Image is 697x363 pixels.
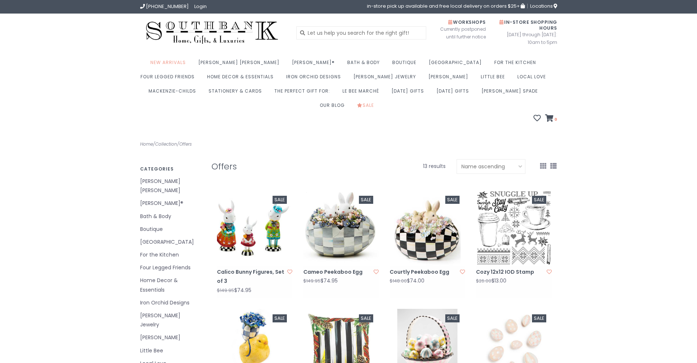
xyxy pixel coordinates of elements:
[476,278,491,284] span: $26.00
[532,314,546,322] div: Sale
[149,86,200,100] a: MacKenzie-Childs
[140,311,201,329] a: [PERSON_NAME] Jewelry
[530,3,557,10] span: Locations
[423,162,446,170] span: 13 results
[273,196,287,204] div: Sale
[374,268,379,276] a: Add to wishlist
[211,162,365,171] h1: Offers
[140,72,198,86] a: Four Legged Friends
[545,115,557,123] a: 0
[476,278,506,284] div: $13.00
[476,267,544,277] a: Cozy 12x12 IOD Stamp
[497,31,557,46] span: [DATE] through [DATE]: 10am to 5pm
[140,19,284,46] img: Southbank Gift Company -- Home, Gifts, and Luxuries
[217,190,292,266] a: Sale
[140,333,201,342] a: [PERSON_NAME]
[140,250,201,259] a: For the Kitchen
[431,25,486,41] span: Currently postponed until further notice
[517,72,550,86] a: Local Love
[207,72,277,86] a: Home Decor & Essentials
[527,4,557,8] a: Locations
[273,314,287,322] div: Sale
[499,19,557,31] span: In-Store Shopping Hours
[140,141,153,147] a: Home
[494,57,540,72] a: For the Kitchen
[140,177,201,195] a: [PERSON_NAME] [PERSON_NAME]
[179,141,192,147] a: Offers
[140,166,201,171] h3: Categories
[217,190,292,266] img: Calico Bunny Figures, Set of 3
[392,57,420,72] a: Boutique
[320,100,348,115] a: Our Blog
[390,190,465,266] img: Courtly Peekaboo Egg
[554,116,557,122] span: 0
[391,86,428,100] a: [DATE] Gifts
[436,86,473,100] a: [DATE] Gifts
[135,140,349,148] div: / /
[287,268,292,276] a: Add to wishlist
[198,57,283,72] a: [PERSON_NAME] [PERSON_NAME]
[547,268,552,276] a: Add to wishlist
[303,190,379,266] img: Cameo Peekaboo Egg
[390,278,407,284] span: $148.00
[359,196,373,204] div: Sale
[476,190,551,266] img: Iron Orchid Designs Cozy 12x12 IOD Stamp
[274,86,334,100] a: The perfect gift for:
[140,199,201,208] a: [PERSON_NAME]®
[532,196,546,204] div: Sale
[140,298,201,307] a: Iron Orchid Designs
[217,288,251,293] div: $74.95
[448,19,486,25] span: Workshops
[209,86,266,100] a: Stationery & Cards
[140,263,201,272] a: Four Legged Friends
[140,3,189,10] a: [PHONE_NUMBER]
[390,278,424,284] div: $74.00
[292,57,338,72] a: [PERSON_NAME]®
[390,267,458,277] a: Courtly Peekaboo Egg
[390,190,465,266] a: Sale
[303,278,338,284] div: $74.95
[342,86,383,100] a: Le Bee Marché
[428,72,472,86] a: [PERSON_NAME]
[150,57,190,72] a: New Arrivals
[357,100,378,115] a: Sale
[367,4,525,8] span: in-store pick up available and free local delivery on orders $25+
[140,346,201,355] a: Little Bee
[476,190,551,266] a: Sale
[303,278,321,284] span: $149.95
[303,190,379,266] a: Sale
[140,276,201,294] a: Home Decor & Essentials
[146,3,189,10] span: [PHONE_NUMBER]
[460,268,465,276] a: Add to wishlist
[194,3,207,10] a: Login
[155,141,177,147] a: Collection
[296,26,426,40] input: Let us help you search for the right gift!
[445,196,460,204] div: Sale
[359,314,373,322] div: Sale
[217,267,285,286] a: Calico Bunny Figures, Set of 3
[303,267,371,277] a: Cameo Peekaboo Egg
[445,314,460,322] div: Sale
[353,72,420,86] a: [PERSON_NAME] Jewelry
[347,57,383,72] a: Bath & Body
[140,237,201,247] a: [GEOGRAPHIC_DATA]
[286,72,345,86] a: Iron Orchid Designs
[140,225,201,234] a: Boutique
[429,57,486,72] a: [GEOGRAPHIC_DATA]
[481,72,509,86] a: Little Bee
[481,86,542,100] a: [PERSON_NAME] Spade
[140,212,201,221] a: Bath & Body
[217,287,234,293] span: $149.95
